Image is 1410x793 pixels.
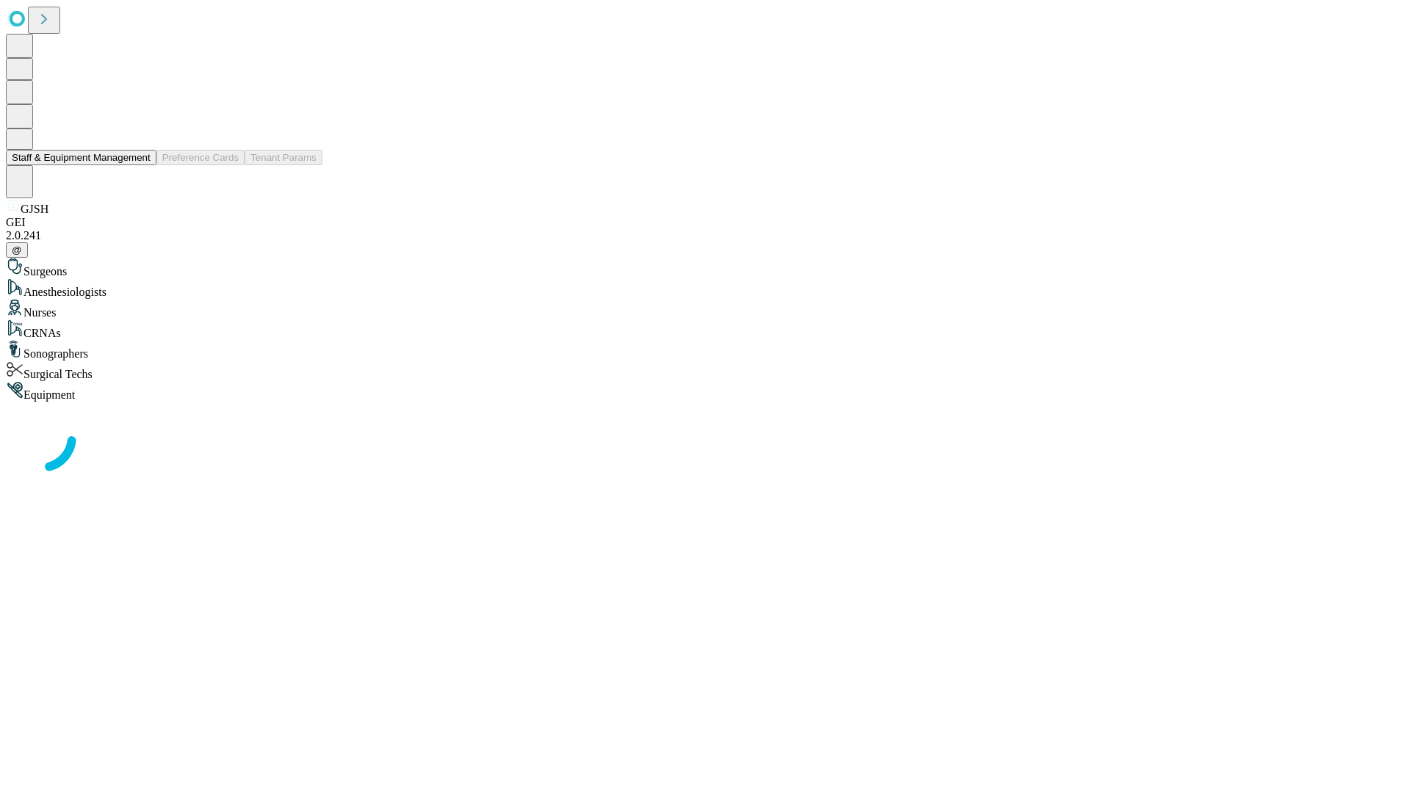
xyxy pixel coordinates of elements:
[6,150,156,165] button: Staff & Equipment Management
[12,245,22,256] span: @
[21,203,48,215] span: GJSH
[156,150,245,165] button: Preference Cards
[6,216,1404,229] div: GEI
[6,319,1404,340] div: CRNAs
[6,381,1404,402] div: Equipment
[6,340,1404,361] div: Sonographers
[6,229,1404,242] div: 2.0.241
[6,242,28,258] button: @
[6,299,1404,319] div: Nurses
[6,361,1404,381] div: Surgical Techs
[6,278,1404,299] div: Anesthesiologists
[6,258,1404,278] div: Surgeons
[245,150,322,165] button: Tenant Params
